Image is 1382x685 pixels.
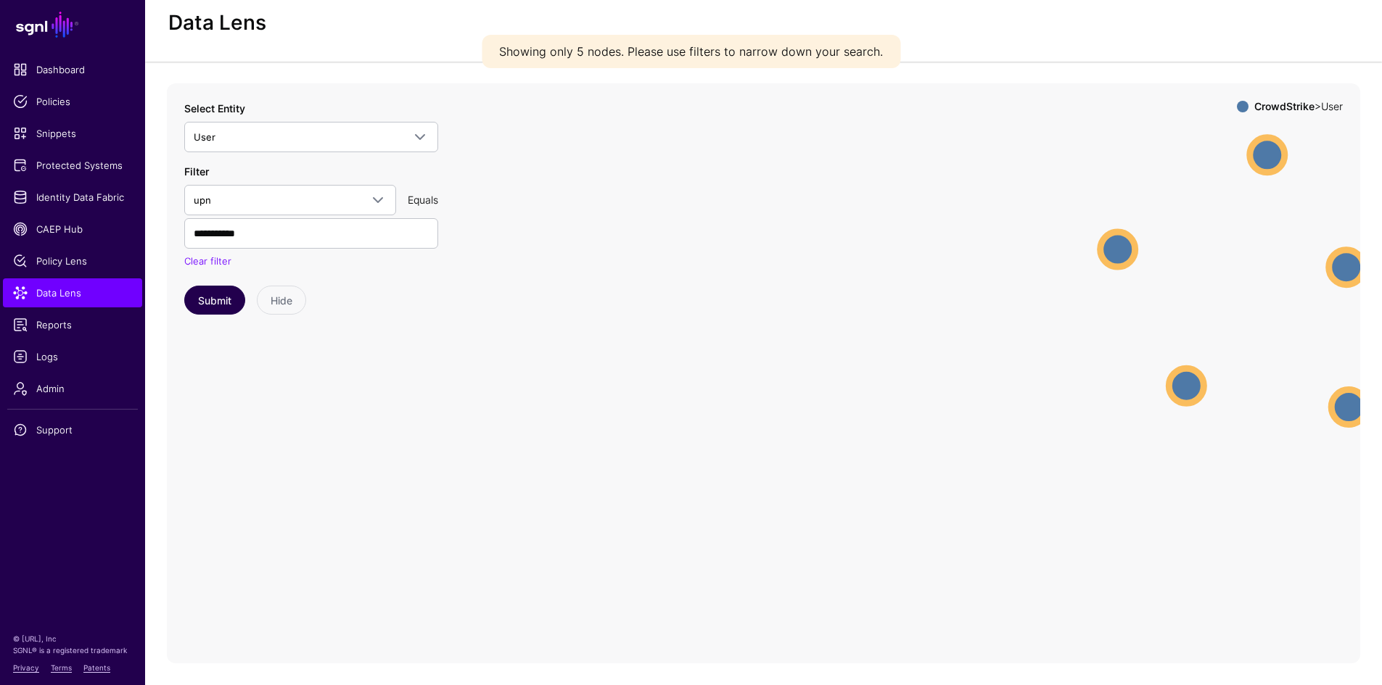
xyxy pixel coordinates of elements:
a: Logs [3,342,142,371]
a: SGNL [9,9,136,41]
span: Support [13,423,132,437]
span: Data Lens [13,286,132,300]
span: Policy Lens [13,254,132,268]
span: Dashboard [13,62,132,77]
span: Reports [13,317,132,332]
p: SGNL® is a registered trademark [13,644,132,656]
a: Clear filter [184,255,231,267]
p: © [URL], Inc [13,633,132,644]
a: Dashboard [3,55,142,84]
a: Reports [3,310,142,339]
a: Snippets [3,119,142,148]
div: > User [1251,101,1346,112]
a: Policy Lens [3,246,142,275]
h2: Data Lens [168,11,266,36]
div: Equals [402,192,444,207]
span: Logs [13,349,132,364]
button: Submit [184,286,245,315]
a: Privacy [13,663,39,672]
a: Data Lens [3,278,142,307]
a: Admin [3,374,142,403]
span: Policies [13,94,132,109]
span: Identity Data Fabric [13,190,132,204]
span: Protected Systems [13,158,132,173]
span: User [194,131,215,143]
a: Patents [83,663,110,672]
a: Protected Systems [3,151,142,180]
span: Admin [13,381,132,396]
a: Identity Data Fabric [3,183,142,212]
div: Showing only 5 nodes. Please use filters to narrow down your search. [482,35,900,68]
label: Select Entity [184,101,245,116]
a: CAEP Hub [3,215,142,244]
button: Hide [257,286,306,315]
label: Filter [184,164,209,179]
strong: CrowdStrike [1254,100,1315,112]
a: Policies [3,87,142,116]
span: upn [194,194,211,206]
a: Terms [51,663,72,672]
span: CAEP Hub [13,222,132,236]
span: Snippets [13,126,132,141]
